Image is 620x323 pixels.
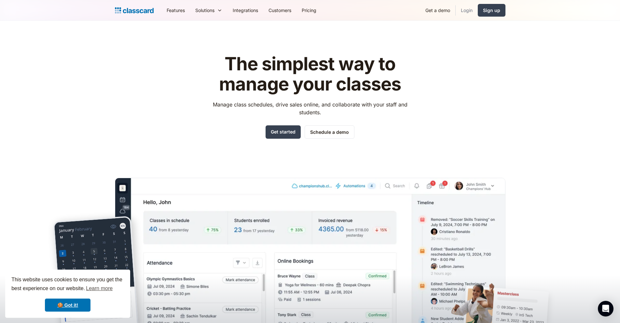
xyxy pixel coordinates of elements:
a: Customers [263,3,296,18]
div: Solutions [190,3,227,18]
a: Sign up [478,4,505,17]
a: Pricing [296,3,322,18]
a: Schedule a demo [305,125,354,139]
a: Get started [266,125,301,139]
a: learn more about cookies [85,284,114,293]
a: dismiss cookie message [45,299,90,312]
a: Integrations [227,3,263,18]
a: Features [161,3,190,18]
span: This website uses cookies to ensure you get the best experience on our website. [11,276,124,293]
div: cookieconsent [5,270,130,318]
a: Get a demo [420,3,455,18]
div: Solutions [195,7,214,14]
a: Login [456,3,478,18]
a: home [115,6,154,15]
h1: The simplest way to manage your classes [207,54,413,94]
p: Manage class schedules, drive sales online, and collaborate with your staff and students. [207,101,413,116]
div: Sign up [483,7,500,14]
div: Open Intercom Messenger [598,301,613,316]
